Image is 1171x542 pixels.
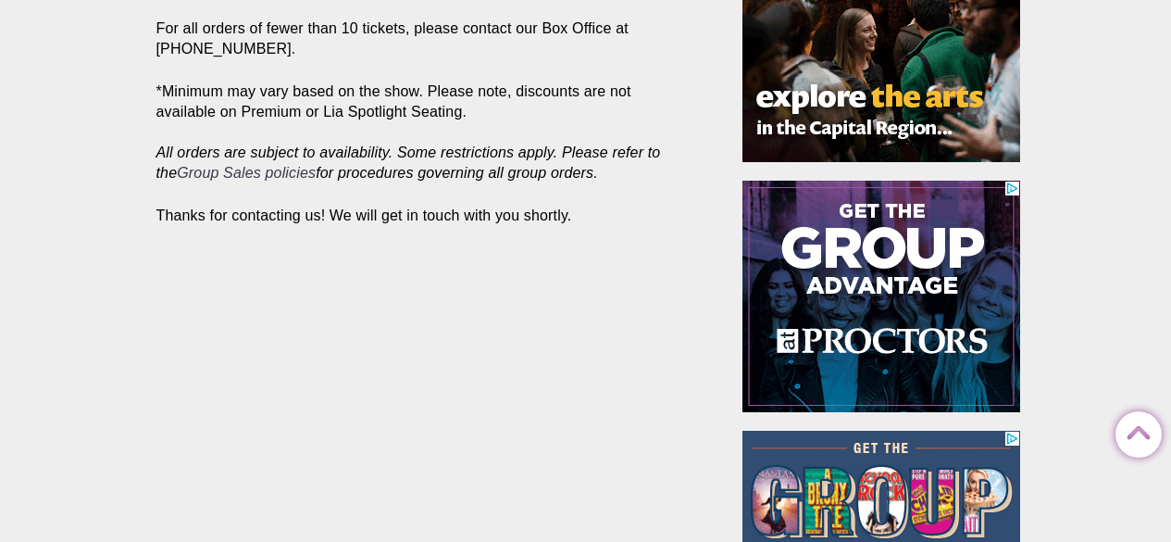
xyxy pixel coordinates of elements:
a: Group Sales policies [177,165,316,181]
div: Thanks for contacting us! We will get in touch with you shortly. [156,206,701,226]
iframe: Advertisement [742,181,1020,412]
a: Back to Top [1115,412,1152,449]
em: All orders are subject to availability. Some restrictions apply. Please refer to the for procedur... [156,145,661,181]
p: *Minimum may vary based on the show. Please note, discounts are not available on Premium or Lia S... [156,82,701,183]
